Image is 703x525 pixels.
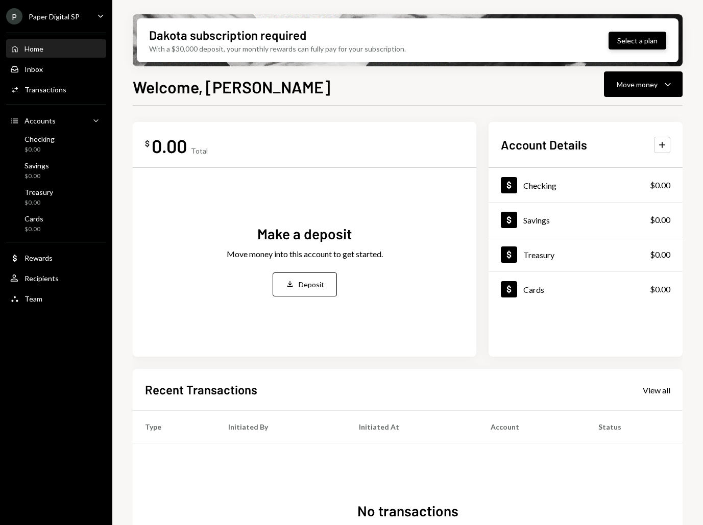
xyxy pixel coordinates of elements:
div: Transactions [25,85,66,94]
div: Deposit [299,279,324,290]
div: Treasury [523,250,554,260]
a: Treasury$0.00 [489,237,683,271]
div: $ [145,138,150,148]
div: Cards [25,214,43,223]
h2: Account Details [501,136,587,153]
div: Dakota subscription required [149,27,306,43]
div: Cards [523,285,544,294]
div: $0.00 [25,172,49,181]
th: Type [133,411,216,443]
button: Deposit [273,272,337,296]
a: Treasury$0.00 [6,185,106,209]
div: Make a deposit [257,224,352,244]
div: Rewards [25,254,53,262]
div: Recipients [25,274,59,283]
div: P [6,8,22,24]
a: Checking$0.00 [489,168,683,202]
a: Checking$0.00 [6,132,106,156]
a: View all [643,384,670,395]
a: Transactions [6,80,106,98]
a: Accounts [6,111,106,130]
div: $0.00 [650,283,670,295]
div: Inbox [25,65,43,73]
a: Inbox [6,60,106,78]
th: Initiated At [347,411,478,443]
a: Home [6,39,106,58]
div: $0.00 [25,198,53,207]
div: Move money into this account to get started. [227,248,383,260]
div: Team [25,294,42,303]
a: Recipients [6,269,106,287]
div: With a $30,000 deposit, your monthly rewards can fully pay for your subscription. [149,43,406,54]
a: Savings$0.00 [489,203,683,237]
div: Savings [523,215,550,225]
div: $0.00 [25,225,43,234]
div: Accounts [25,116,56,125]
div: No transactions [357,501,458,521]
th: Account [478,411,586,443]
div: $0.00 [25,145,55,154]
div: Checking [523,181,556,190]
div: Savings [25,161,49,170]
div: $0.00 [650,214,670,226]
a: Team [6,289,106,308]
div: Move money [617,79,658,90]
button: Move money [604,71,683,97]
h1: Welcome, [PERSON_NAME] [133,77,330,97]
a: Cards$0.00 [6,211,106,236]
th: Initiated By [216,411,347,443]
a: Savings$0.00 [6,158,106,183]
div: $0.00 [650,248,670,261]
div: $0.00 [650,179,670,191]
div: View all [643,385,670,395]
a: Rewards [6,248,106,267]
button: Select a plan [609,32,666,49]
th: Status [586,411,683,443]
div: Treasury [25,188,53,196]
div: Home [25,44,43,53]
a: Cards$0.00 [489,272,683,306]
h2: Recent Transactions [145,381,257,398]
div: Checking [25,135,55,143]
div: Paper Digital SP [29,12,80,21]
div: 0.00 [152,134,187,157]
div: Total [191,146,208,155]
